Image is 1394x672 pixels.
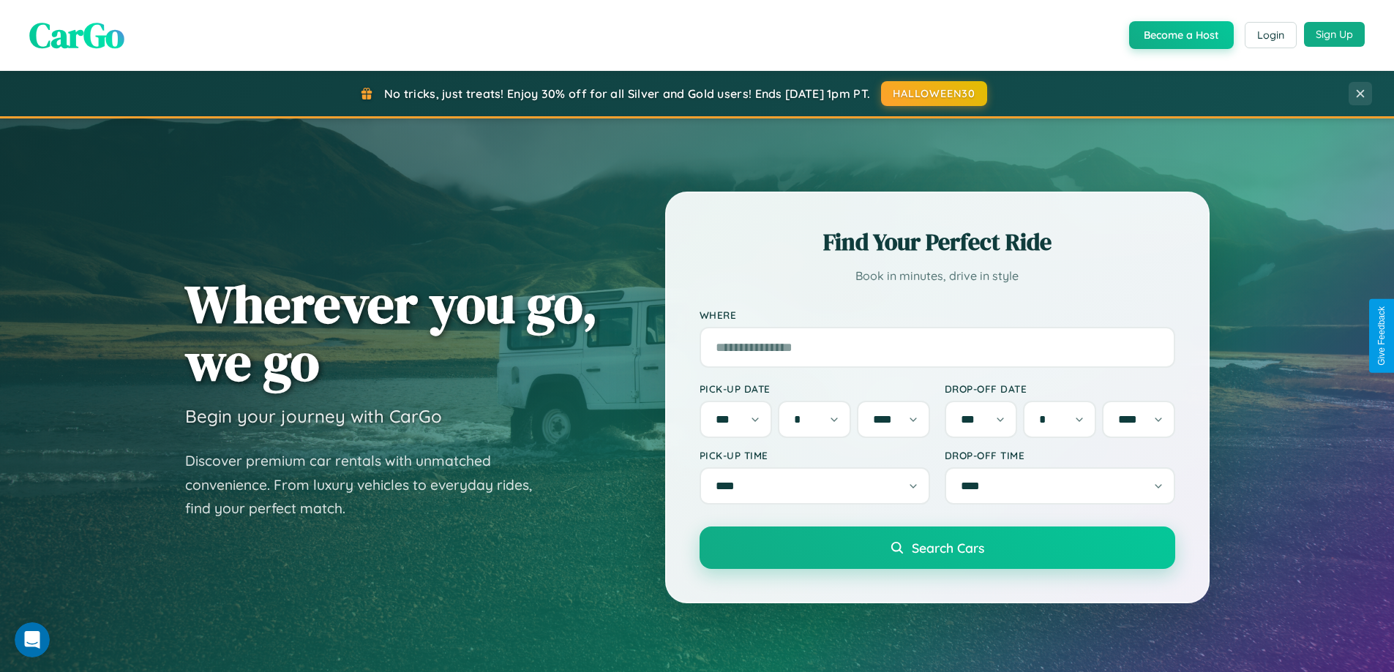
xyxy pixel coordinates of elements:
label: Pick-up Time [700,449,930,461]
p: Book in minutes, drive in style [700,265,1175,287]
h2: Find Your Perfect Ride [700,226,1175,258]
div: Give Feedback [1376,306,1387,366]
button: Sign Up [1304,22,1365,47]
label: Drop-off Time [945,449,1175,461]
button: Search Cars [700,526,1175,569]
h3: Begin your journey with CarGo [185,405,442,427]
span: CarGo [29,11,124,59]
iframe: Intercom live chat [15,622,50,657]
span: No tricks, just treats! Enjoy 30% off for all Silver and Gold users! Ends [DATE] 1pm PT. [384,86,870,101]
label: Where [700,309,1175,321]
h1: Wherever you go, we go [185,275,598,390]
button: HALLOWEEN30 [881,81,987,106]
label: Pick-up Date [700,382,930,395]
span: Search Cars [912,540,984,556]
button: Login [1245,22,1297,48]
p: Discover premium car rentals with unmatched convenience. From luxury vehicles to everyday rides, ... [185,449,551,521]
label: Drop-off Date [945,382,1175,395]
button: Become a Host [1129,21,1234,49]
